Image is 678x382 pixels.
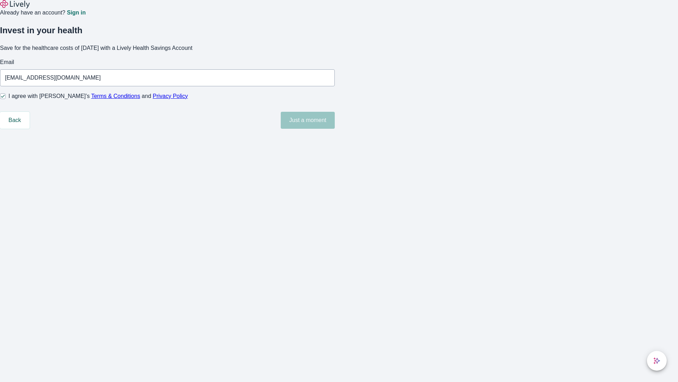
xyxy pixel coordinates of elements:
a: Privacy Policy [153,93,188,99]
span: I agree with [PERSON_NAME]’s and [8,92,188,100]
a: Terms & Conditions [91,93,140,99]
svg: Lively AI Assistant [653,357,660,364]
button: chat [647,351,667,371]
a: Sign in [67,10,85,16]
